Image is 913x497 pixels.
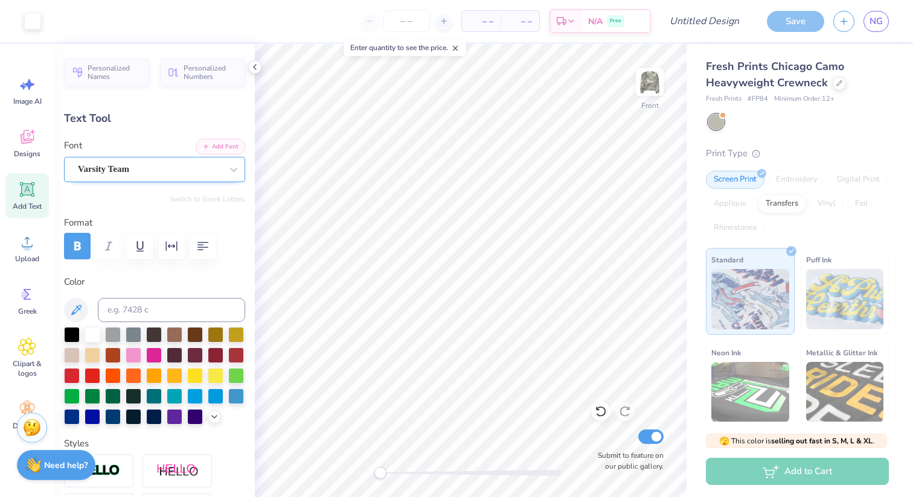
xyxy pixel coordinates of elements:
div: Rhinestones [706,219,764,237]
img: Puff Ink [806,269,884,329]
img: Standard [711,269,789,329]
span: # FP84 [748,94,768,104]
button: Switch to Greek Letters [170,194,245,204]
a: NG [863,11,889,32]
span: NG [870,14,883,28]
span: Upload [15,254,39,264]
div: Vinyl [810,195,844,213]
input: e.g. 7428 c [98,298,245,322]
button: Personalized Names [64,59,149,86]
div: Applique [706,195,754,213]
span: Personalized Numbers [184,64,238,81]
label: Color [64,275,245,289]
span: This color is . [719,435,874,446]
span: – – [508,15,532,28]
label: Submit to feature on our public gallery. [591,450,664,472]
span: Fresh Prints Chicago Camo Heavyweight Crewneck [706,59,844,90]
img: Stroke [78,464,120,478]
input: Untitled Design [660,9,749,33]
img: Neon Ink [711,362,789,422]
button: Add Font [196,139,245,154]
span: 🫣 [719,435,729,447]
div: Foil [847,195,876,213]
input: – – [383,10,430,32]
span: Fresh Prints [706,94,742,104]
span: Standard [711,253,743,266]
div: Print Type [706,147,889,160]
span: Clipart & logos [7,359,47,378]
strong: selling out fast in S, M, L & XL [771,436,873,446]
label: Styles [64,437,89,451]
img: Front [638,70,662,94]
span: Image AI [13,97,42,106]
div: Embroidery [768,171,825,189]
div: Text Tool [64,110,245,127]
div: Digital Print [829,171,888,189]
span: Add Text [13,201,42,211]
span: Decorate [13,421,42,431]
div: Front [641,100,659,111]
span: Minimum Order: 12 + [774,94,835,104]
div: Screen Print [706,171,764,189]
strong: Need help? [44,460,88,471]
span: Personalized Names [88,64,142,81]
div: Enter quantity to see the price. [344,39,466,56]
span: Metallic & Glitter Ink [806,346,877,359]
label: Format [64,216,245,230]
label: Font [64,139,82,153]
span: N/A [588,15,603,28]
span: – – [469,15,493,28]
div: Transfers [758,195,806,213]
img: Metallic & Glitter Ink [806,362,884,422]
span: Neon Ink [711,346,741,359]
img: Shadow [156,463,199,478]
span: Designs [14,149,40,159]
span: Free [610,17,621,25]
span: Greek [18,306,37,316]
span: Puff Ink [806,253,831,266]
div: Accessibility label [374,467,386,479]
button: Personalized Numbers [160,59,245,86]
